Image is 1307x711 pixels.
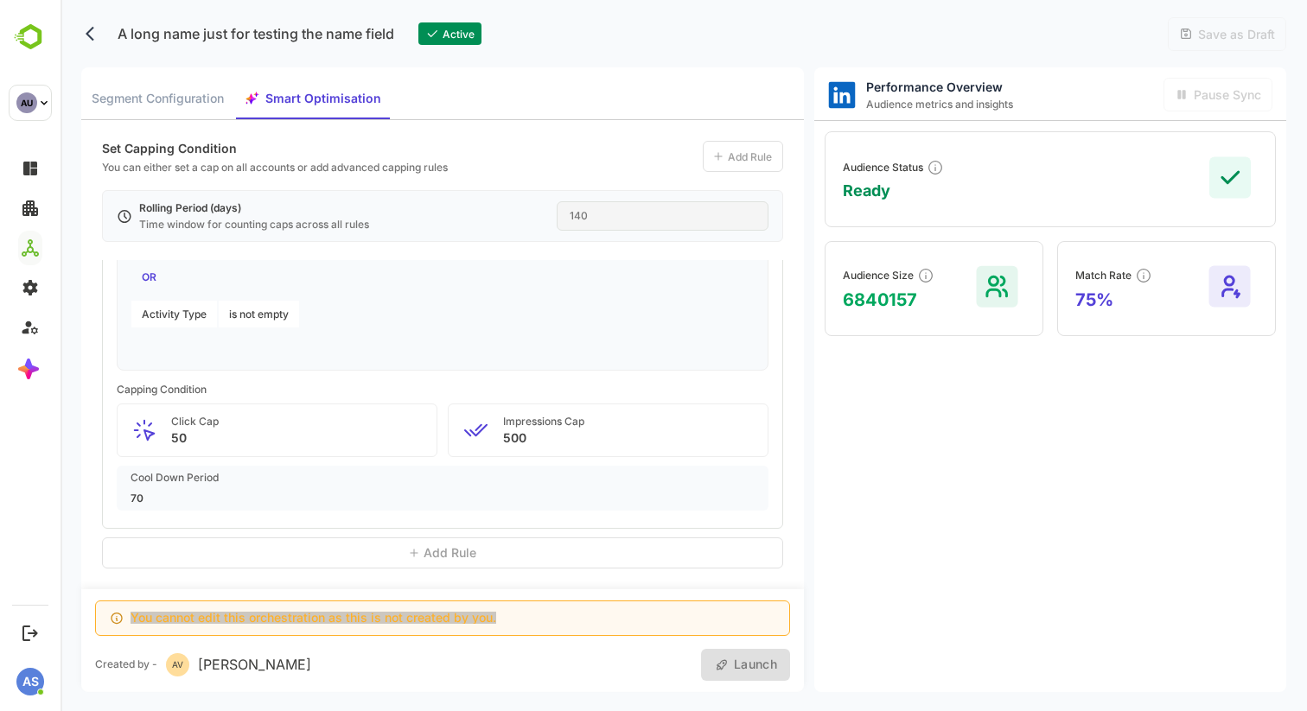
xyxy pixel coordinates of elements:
[47,16,344,51] p: A long name just for testing the name field
[1015,269,1071,282] span: Match Rate
[782,289,874,310] span: 6840157
[443,432,466,444] div: 500
[70,493,694,504] div: 70
[35,659,97,670] div: Created by -
[41,161,387,174] div: You can either set a cap on all accounts or add advanced capping rules
[70,612,436,624] div: You cannot edit this orchestration as this is not created by you.
[443,416,524,427] div: Impressions Cap
[31,88,163,110] span: Segment Configuration
[71,263,700,290] div: OR
[1015,289,1092,310] span: 75%
[21,21,47,47] button: back
[18,621,41,644] button: Logout
[1074,267,1092,284] span: Percentage of contacts/companies LinkedIn successfully matched
[111,432,126,444] div: 50
[806,98,953,111] span: Audience metrics and insights
[9,21,53,54] img: BambooboxLogoMark.f1c84d78b4c51b1a7b5f700c9845e183.svg
[41,141,387,156] div: Set Capping Condition
[71,301,156,327] span: Activity Type
[79,218,309,231] div: Time window for counting caps across all rules
[111,416,158,427] div: Click Cap
[641,649,730,681] button: Launch
[105,653,129,676] div: AV
[70,473,694,483] div: Cool Down Period
[363,547,416,559] div: Add Rule
[1132,27,1215,41] span: Save as Draft
[866,159,883,176] span: Current build state of the audience synced
[16,92,37,113] div: AU
[105,653,251,676] div: [PERSON_NAME]
[782,161,863,174] span: Audience Status
[782,181,883,200] span: Ready
[668,654,717,676] span: Launch
[806,79,953,94] span: Performance Overview
[16,668,44,695] div: AS
[1103,78,1212,111] div: You are not the owner
[496,201,708,231] div: 140
[1128,87,1201,102] span: Pause Sync
[158,301,239,327] span: is not empty
[1107,17,1226,51] div: You are not the owner
[79,201,309,214] div: Rolling Period (days)
[379,28,414,41] span: Active
[857,267,874,284] span: Total members LinkedIn has successfully matched for this audience
[782,269,853,282] span: Audience Size
[642,141,723,172] div: You are not owner
[56,384,708,395] div: Capping Condition
[667,150,711,163] div: Add Rule
[205,88,321,110] span: Smart Optimisation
